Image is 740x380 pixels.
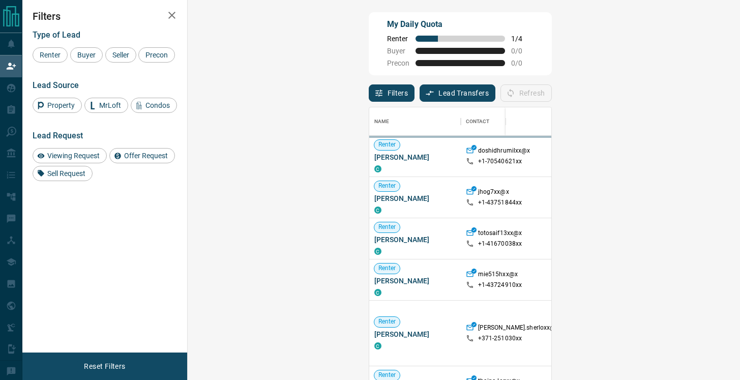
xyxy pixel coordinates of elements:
[374,235,456,245] span: [PERSON_NAME]
[461,107,542,136] div: Contact
[33,47,68,63] div: Renter
[374,140,400,149] span: Renter
[109,148,175,163] div: Offer Request
[374,165,381,172] div: condos.ca
[142,51,171,59] span: Precon
[96,101,125,109] span: MrLoft
[387,35,409,43] span: Renter
[369,107,461,136] div: Name
[374,152,456,162] span: [PERSON_NAME]
[33,98,82,113] div: Property
[478,157,522,166] p: +1- 70540621xx
[374,182,400,190] span: Renter
[33,10,177,22] h2: Filters
[374,342,381,349] div: condos.ca
[44,152,103,160] span: Viewing Request
[374,317,400,326] span: Renter
[420,84,495,102] button: Lead Transfers
[374,329,456,339] span: [PERSON_NAME]
[466,107,490,136] div: Contact
[138,47,175,63] div: Precon
[478,198,522,207] p: +1- 43751844xx
[511,47,534,55] span: 0 / 0
[478,147,530,157] p: doshidhrumilxx@x
[105,47,136,63] div: Seller
[374,248,381,255] div: condos.ca
[387,18,534,31] p: My Daily Quota
[142,101,173,109] span: Condos
[478,324,559,334] p: [PERSON_NAME].sherloxx@x
[33,166,93,181] div: Sell Request
[70,47,103,63] div: Buyer
[121,152,171,160] span: Offer Request
[109,51,133,59] span: Seller
[77,358,132,375] button: Reset Filters
[36,51,64,59] span: Renter
[387,47,409,55] span: Buyer
[33,131,83,140] span: Lead Request
[131,98,177,113] div: Condos
[74,51,99,59] span: Buyer
[511,35,534,43] span: 1 / 4
[33,80,79,90] span: Lead Source
[478,240,522,248] p: +1- 41670038xx
[369,84,415,102] button: Filters
[44,101,78,109] span: Property
[374,276,456,286] span: [PERSON_NAME]
[478,334,522,343] p: +371- 251030xx
[511,59,534,67] span: 0 / 0
[374,223,400,231] span: Renter
[387,59,409,67] span: Precon
[374,107,390,136] div: Name
[374,207,381,214] div: condos.ca
[84,98,128,113] div: MrLoft
[478,281,522,289] p: +1- 43724910xx
[374,193,456,203] span: [PERSON_NAME]
[374,371,400,379] span: Renter
[478,229,522,240] p: totosaif13xx@x
[33,148,107,163] div: Viewing Request
[478,270,518,281] p: mie515hxx@x
[44,169,89,178] span: Sell Request
[374,264,400,273] span: Renter
[374,289,381,296] div: condos.ca
[33,30,80,40] span: Type of Lead
[478,188,509,198] p: jhog7xx@x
